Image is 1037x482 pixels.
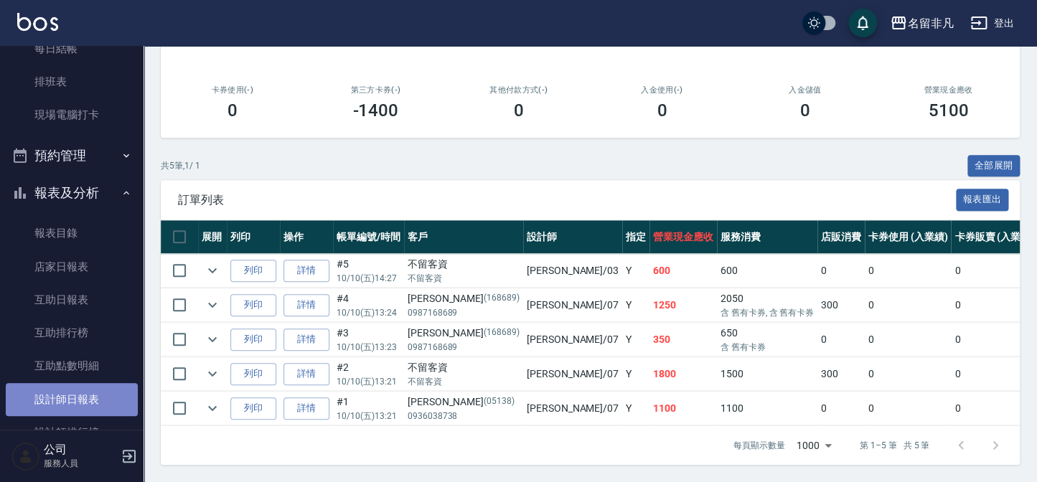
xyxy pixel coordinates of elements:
[6,98,138,131] a: 現場電腦打卡
[649,254,717,288] td: 600
[817,288,865,322] td: 300
[800,100,810,120] h3: 0
[230,260,276,282] button: 列印
[333,392,404,425] td: #1
[227,100,238,120] h3: 0
[6,316,138,349] a: 互助排行榜
[6,349,138,382] a: 互助點數明細
[956,189,1009,211] button: 報表匯出
[333,288,404,322] td: #4
[523,392,622,425] td: [PERSON_NAME] /07
[337,341,400,354] p: 10/10 (五) 13:23
[6,137,138,174] button: 預約管理
[622,357,649,391] td: Y
[717,220,817,254] th: 服務消費
[283,363,329,385] a: 詳情
[6,217,138,250] a: 報表目錄
[967,155,1020,177] button: 全部展開
[202,363,223,384] button: expand row
[337,306,400,319] p: 10/10 (五) 13:24
[6,250,138,283] a: 店家日報表
[408,410,520,422] p: 0936038738
[965,10,1020,37] button: 登出
[337,375,400,388] p: 10/10 (五) 13:21
[751,85,860,95] h2: 入金儲值
[907,14,953,32] div: 名留非凡
[230,397,276,420] button: 列印
[484,291,520,306] p: (168689)
[333,254,404,288] td: #5
[523,220,622,254] th: 設計師
[202,397,223,419] button: expand row
[865,392,952,425] td: 0
[6,383,138,416] a: 設計師日報表
[717,288,817,322] td: 2050
[404,220,523,254] th: 客戶
[6,416,138,449] a: 設計師排行榜
[202,329,223,350] button: expand row
[333,357,404,391] td: #2
[523,254,622,288] td: [PERSON_NAME] /03
[198,220,227,254] th: 展開
[202,294,223,316] button: expand row
[649,323,717,356] td: 350
[514,100,524,120] h3: 0
[230,363,276,385] button: 列印
[622,392,649,425] td: Y
[649,288,717,322] td: 1250
[865,254,952,288] td: 0
[283,294,329,316] a: 詳情
[408,360,520,375] div: 不留客資
[408,341,520,354] p: 0987168689
[717,357,817,391] td: 1500
[894,85,1003,95] h2: 營業現金應收
[717,323,817,356] td: 650
[791,426,837,465] div: 1000
[657,100,667,120] h3: 0
[230,294,276,316] button: 列印
[817,323,865,356] td: 0
[649,220,717,254] th: 營業現金應收
[408,291,520,306] div: [PERSON_NAME]
[717,392,817,425] td: 1100
[817,220,865,254] th: 店販消費
[337,272,400,285] p: 10/10 (五) 14:27
[721,306,814,319] p: 含 舊有卡券, 含 舊有卡券
[11,442,40,471] img: Person
[622,254,649,288] td: Y
[484,394,515,410] p: (05138)
[283,329,329,351] a: 詳情
[227,220,280,254] th: 列印
[484,326,520,341] p: (168689)
[178,85,287,95] h2: 卡券使用(-)
[283,397,329,420] a: 詳情
[817,357,865,391] td: 300
[817,392,865,425] td: 0
[202,260,223,281] button: expand row
[333,220,404,254] th: 帳單編號/時間
[333,323,404,356] td: #3
[622,323,649,356] td: Y
[884,9,959,38] button: 名留非凡
[230,329,276,351] button: 列印
[408,257,520,272] div: 不留客資
[280,220,333,254] th: 操作
[6,283,138,316] a: 互助日報表
[408,326,520,341] div: [PERSON_NAME]
[352,100,398,120] h3: -1400
[817,254,865,288] td: 0
[523,323,622,356] td: [PERSON_NAME] /07
[608,85,717,95] h2: 入金使用(-)
[6,174,138,212] button: 報表及分析
[733,439,785,452] p: 每頁顯示數量
[408,394,520,410] div: [PERSON_NAME]
[322,85,431,95] h2: 第三方卡券(-)
[283,260,329,282] a: 詳情
[178,193,956,207] span: 訂單列表
[865,220,952,254] th: 卡券使用 (入業績)
[622,288,649,322] td: Y
[523,288,622,322] td: [PERSON_NAME] /07
[44,443,117,457] h5: 公司
[721,341,814,354] p: 含 舊有卡券
[6,65,138,98] a: 排班表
